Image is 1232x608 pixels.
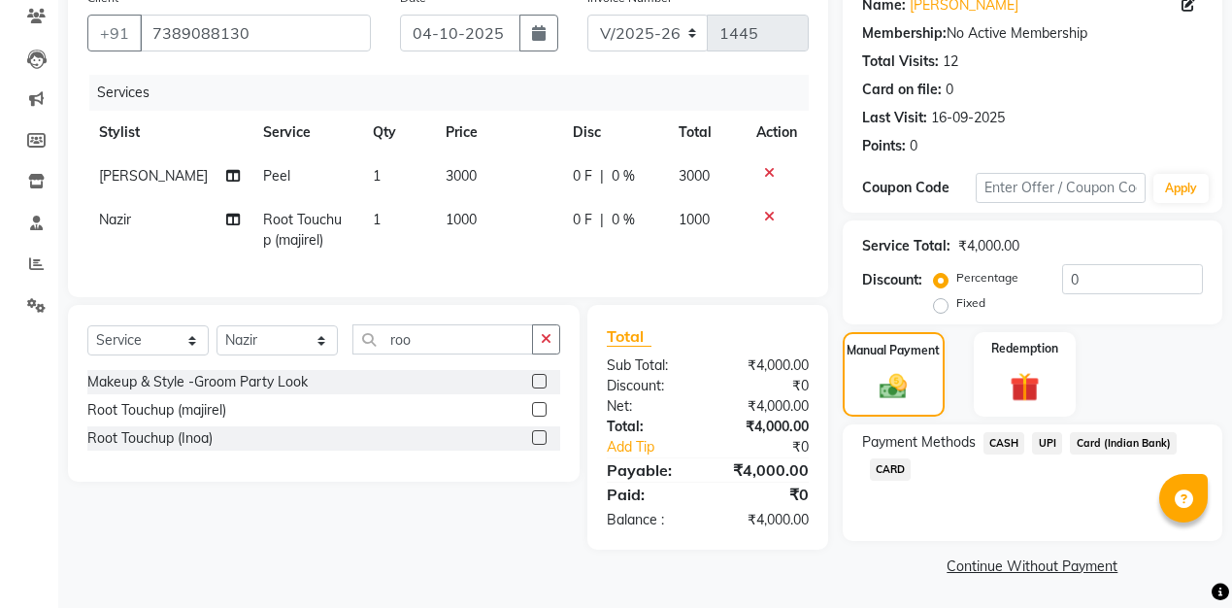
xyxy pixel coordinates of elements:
[956,294,985,312] label: Fixed
[946,80,953,100] div: 0
[612,166,635,186] span: 0 %
[847,557,1218,577] a: Continue Without Payment
[983,432,1025,455] span: CASH
[87,15,142,51] button: +91
[862,236,950,256] div: Service Total:
[89,75,823,111] div: Services
[910,136,917,156] div: 0
[373,167,381,185] span: 1
[679,167,710,185] span: 3000
[87,428,213,449] div: Root Touchup (Inoa)
[1001,369,1049,405] img: _gift.svg
[592,396,708,417] div: Net:
[1032,432,1062,455] span: UPI
[943,51,958,72] div: 12
[592,458,708,482] div: Payable:
[573,210,592,230] span: 0 F
[361,111,434,154] th: Qty
[708,510,823,530] div: ₹4,000.00
[931,108,1005,128] div: 16-09-2025
[708,376,823,396] div: ₹0
[745,111,809,154] th: Action
[446,211,477,228] span: 1000
[958,236,1019,256] div: ₹4,000.00
[708,355,823,376] div: ₹4,000.00
[871,371,916,403] img: _cash.svg
[612,210,635,230] span: 0 %
[600,166,604,186] span: |
[140,15,371,51] input: Search by Name/Mobile/Email/Code
[862,80,942,100] div: Card on file:
[862,108,927,128] div: Last Visit:
[600,210,604,230] span: |
[263,167,290,185] span: Peel
[862,270,922,290] div: Discount:
[1153,174,1209,203] button: Apply
[592,483,708,506] div: Paid:
[862,136,906,156] div: Points:
[373,211,381,228] span: 1
[847,342,940,359] label: Manual Payment
[708,458,823,482] div: ₹4,000.00
[862,23,947,44] div: Membership:
[99,167,208,185] span: [PERSON_NAME]
[592,376,708,396] div: Discount:
[727,437,823,457] div: ₹0
[251,111,361,154] th: Service
[667,111,745,154] th: Total
[976,173,1147,203] input: Enter Offer / Coupon Code
[446,167,477,185] span: 3000
[862,178,976,198] div: Coupon Code
[607,326,651,347] span: Total
[991,340,1058,357] label: Redemption
[561,111,667,154] th: Disc
[862,432,976,453] span: Payment Methods
[263,211,342,249] span: Root Touchup (majirel)
[956,269,1018,287] label: Percentage
[708,396,823,417] div: ₹4,000.00
[592,437,727,457] a: Add Tip
[592,510,708,530] div: Balance :
[1070,432,1177,455] span: Card (Indian Bank)
[862,23,1203,44] div: No Active Membership
[573,166,592,186] span: 0 F
[87,372,308,392] div: Makeup & Style -Groom Party Look
[679,211,710,228] span: 1000
[592,355,708,376] div: Sub Total:
[862,51,939,72] div: Total Visits:
[352,324,533,355] input: Search or Scan
[434,111,561,154] th: Price
[870,458,912,481] span: CARD
[87,400,226,421] div: Root Touchup (majirel)
[87,111,251,154] th: Stylist
[708,417,823,437] div: ₹4,000.00
[708,483,823,506] div: ₹0
[592,417,708,437] div: Total:
[99,211,131,228] span: Nazir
